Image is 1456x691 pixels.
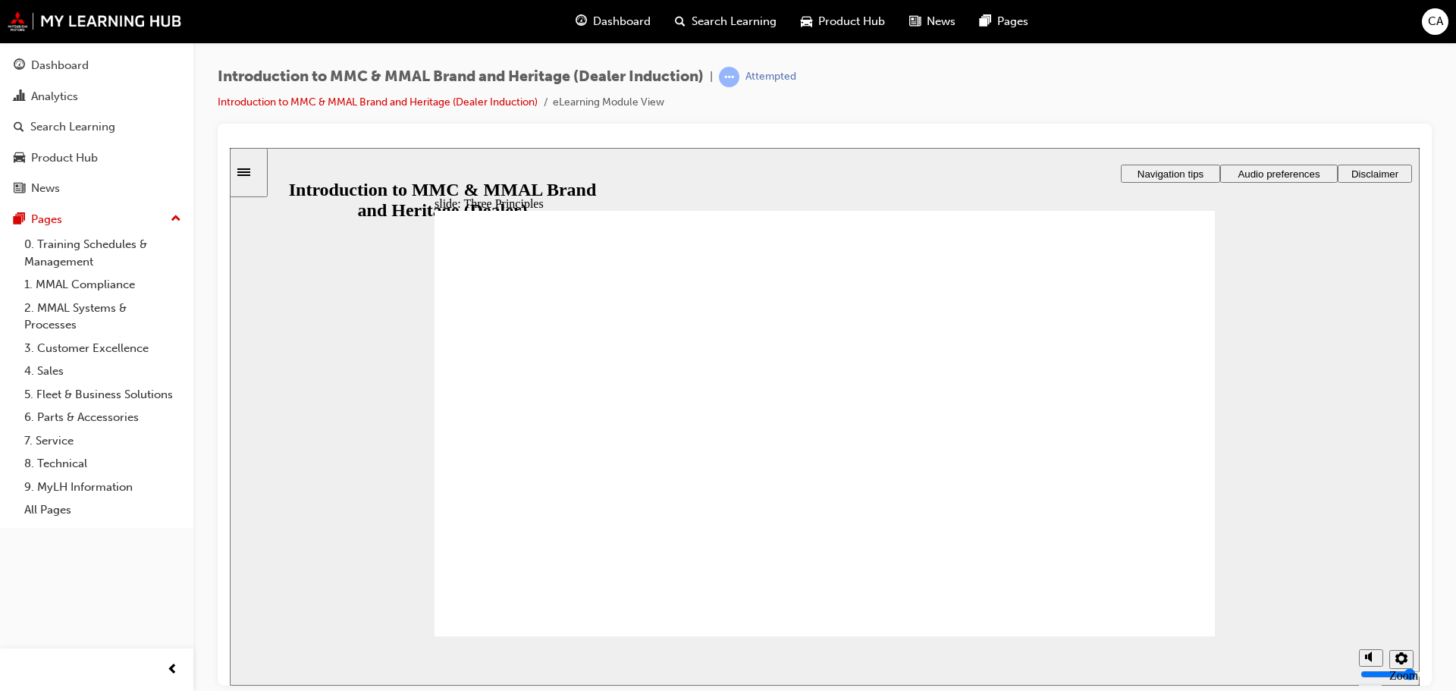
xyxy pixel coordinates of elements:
[18,383,187,407] a: 5. Fleet & Business Solutions
[6,52,187,80] a: Dashboard
[663,6,789,37] a: search-iconSearch Learning
[1422,8,1448,35] button: CA
[1131,520,1228,532] input: volume
[818,13,885,30] span: Product Hub
[18,452,187,476] a: 8. Technical
[1129,501,1153,519] button: Mute (Ctrl+Alt+M)
[1159,502,1184,521] button: Settings
[18,360,187,383] a: 4. Sales
[18,273,187,297] a: 1. MMAL Compliance
[897,6,968,37] a: news-iconNews
[997,13,1028,30] span: Pages
[31,180,60,197] div: News
[1122,20,1169,32] span: Disclaimer
[18,476,187,499] a: 9. MyLH Information
[710,68,713,86] span: |
[1008,20,1090,32] span: Audio preferences
[1108,17,1182,35] button: Disclaimer
[18,406,187,429] a: 6. Parts & Accessories
[218,68,704,86] span: Introduction to MMC & MMAL Brand and Heritage (Dealer Induction)
[14,182,25,196] span: news-icon
[576,12,587,31] span: guage-icon
[891,17,990,35] button: Navigation tips
[30,118,115,136] div: Search Learning
[18,498,187,522] a: All Pages
[6,144,187,172] a: Product Hub
[1428,13,1443,30] span: CA
[801,12,812,31] span: car-icon
[171,209,181,229] span: up-icon
[563,6,663,37] a: guage-iconDashboard
[218,96,538,108] a: Introduction to MMC & MMAL Brand and Heritage (Dealer Induction)
[968,6,1040,37] a: pages-iconPages
[927,13,955,30] span: News
[6,174,187,203] a: News
[14,152,25,165] span: car-icon
[6,49,187,206] button: DashboardAnalyticsSearch LearningProduct HubNews
[167,661,178,680] span: prev-icon
[908,20,974,32] span: Navigation tips
[18,429,187,453] a: 7. Service
[1159,521,1188,561] label: Zoom to fit
[1122,488,1182,538] div: misc controls
[553,94,664,112] li: eLearning Module View
[745,70,796,84] div: Attempted
[990,17,1108,35] button: Audio preferences
[6,113,187,141] a: Search Learning
[980,12,991,31] span: pages-icon
[6,83,187,111] a: Analytics
[18,297,187,337] a: 2. MMAL Systems & Processes
[6,206,187,234] button: Pages
[789,6,897,37] a: car-iconProduct Hub
[31,211,62,228] div: Pages
[909,12,921,31] span: news-icon
[18,337,187,360] a: 3. Customer Excellence
[14,213,25,227] span: pages-icon
[675,12,686,31] span: search-icon
[14,121,24,134] span: search-icon
[14,90,25,104] span: chart-icon
[8,11,182,31] img: mmal
[18,233,187,273] a: 0. Training Schedules & Management
[31,57,89,74] div: Dashboard
[14,59,25,73] span: guage-icon
[31,149,98,167] div: Product Hub
[719,67,739,87] span: learningRecordVerb_ATTEMPT-icon
[692,13,777,30] span: Search Learning
[593,13,651,30] span: Dashboard
[31,88,78,105] div: Analytics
